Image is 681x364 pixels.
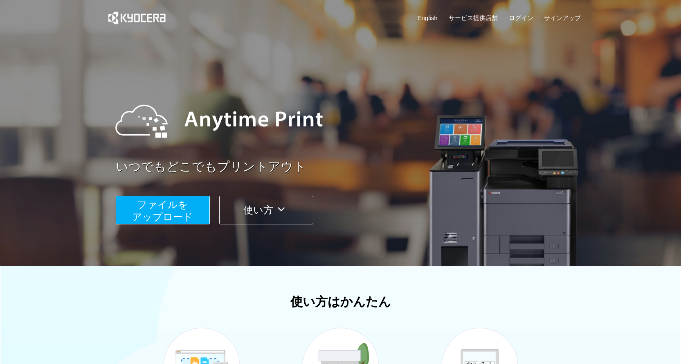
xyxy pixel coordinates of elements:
a: いつでもどこでもプリントアウト [116,158,586,176]
span: ファイルを ​​アップロード [132,199,193,222]
a: English [418,14,438,22]
button: 使い方 [219,196,313,224]
a: サインアップ [544,14,581,22]
a: サービス提供店舗 [449,14,498,22]
a: ログイン [509,14,533,22]
button: ファイルを​​アップロード [116,196,210,224]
